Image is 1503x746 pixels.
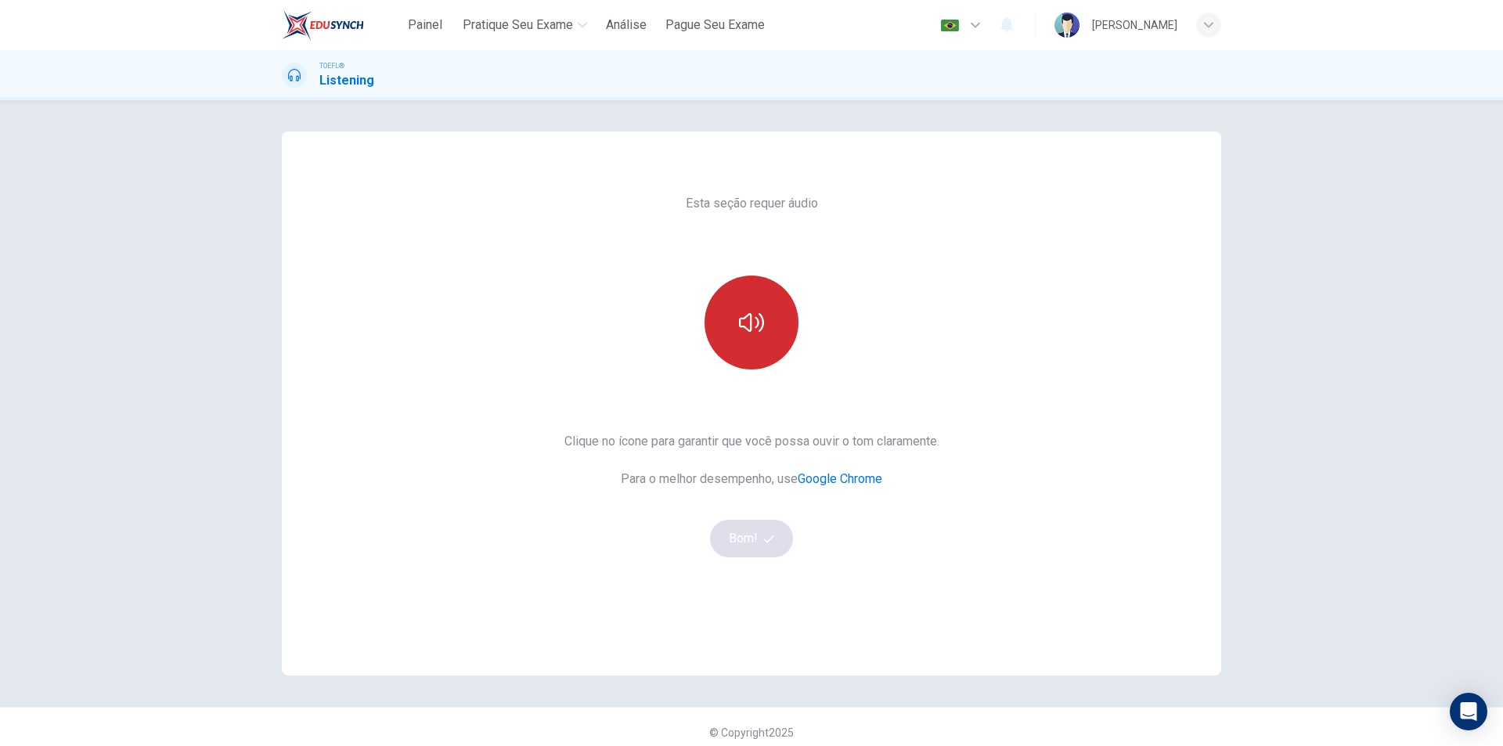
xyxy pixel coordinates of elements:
span: Esta seção requer áudio [686,194,818,213]
span: Pague Seu Exame [665,16,765,34]
span: Para o melhor desempenho, use [564,470,939,488]
img: EduSynch logo [282,9,364,41]
div: Open Intercom Messenger [1450,693,1487,730]
img: pt [940,20,960,31]
span: Clique no ícone para garantir que você possa ouvir o tom claramente. [564,432,939,451]
button: Análise [600,11,653,39]
span: TOEFL® [319,60,344,71]
div: [PERSON_NAME] [1092,16,1177,34]
button: Pague Seu Exame [659,11,771,39]
h1: Listening [319,71,374,90]
span: Análise [606,16,647,34]
a: EduSynch logo [282,9,400,41]
img: Profile picture [1054,13,1079,38]
span: © Copyright 2025 [709,726,794,739]
span: Pratique seu exame [463,16,573,34]
button: Pratique seu exame [456,11,593,39]
span: Painel [408,16,442,34]
a: Google Chrome [798,471,882,486]
button: Painel [400,11,450,39]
